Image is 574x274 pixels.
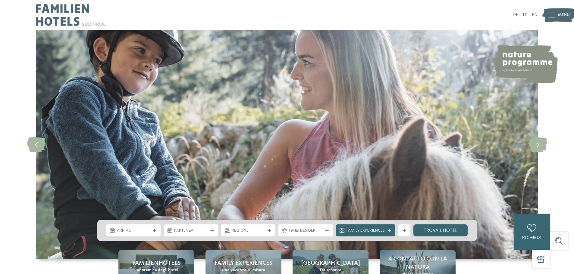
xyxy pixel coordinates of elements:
span: richiedi [522,236,541,240]
span: Partenza [174,228,208,234]
a: trova l’hotel [413,224,468,236]
span: Arrivo [117,228,150,234]
img: Family hotel Alto Adige: the happy family places! [36,30,538,259]
span: Menu [558,12,570,18]
span: Panoramica degli hotel [134,267,178,273]
span: Regione [232,228,265,234]
span: Una vacanza su misura [222,267,265,273]
img: nature programme by Familienhotels Südtirol [491,45,558,83]
span: [GEOGRAPHIC_DATA] [301,259,360,267]
span: Family experiences [215,259,272,267]
a: DE [513,13,518,17]
a: IT [523,13,527,17]
span: I miei desideri [289,228,322,234]
a: richiedi [514,214,550,250]
span: Da scoprire [320,267,341,273]
span: Family Experiences [347,228,385,234]
a: EN [532,13,538,17]
span: Familienhotels [132,259,180,267]
span: A contatto con la natura [386,255,450,272]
